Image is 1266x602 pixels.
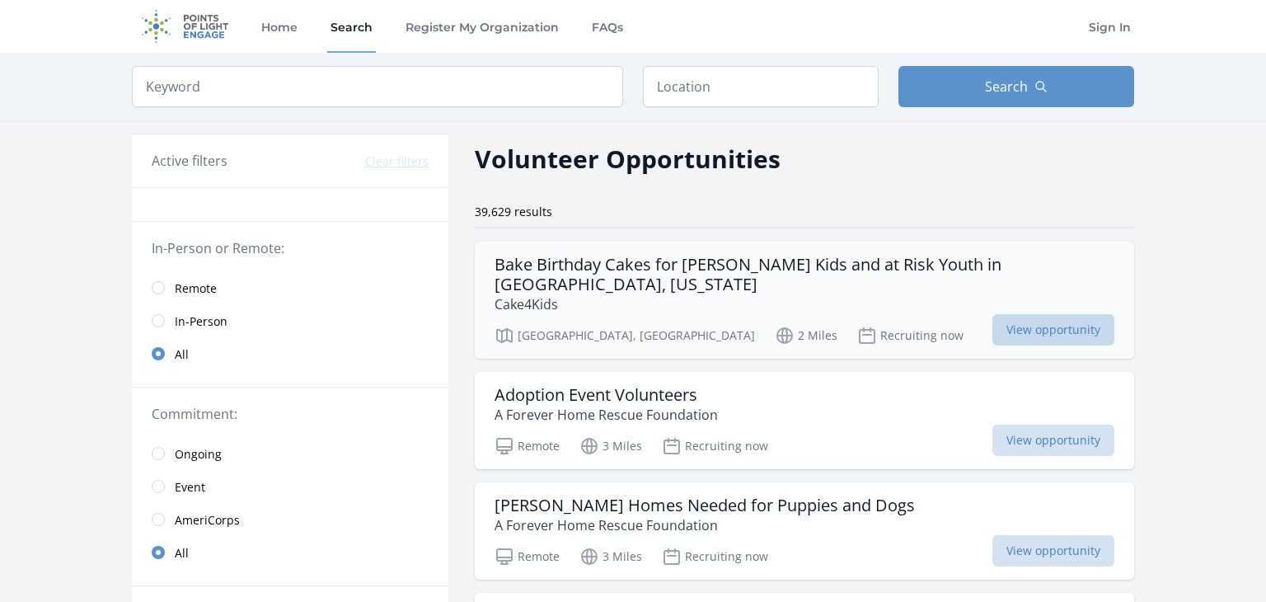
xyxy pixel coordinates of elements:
button: Clear filters [365,153,429,170]
a: Adoption Event Volunteers A Forever Home Rescue Foundation Remote 3 Miles Recruiting now View opp... [475,372,1134,469]
p: Recruiting now [857,326,964,346]
a: Bake Birthday Cakes for [PERSON_NAME] Kids and at Risk Youth in [GEOGRAPHIC_DATA], [US_STATE] Cak... [475,242,1134,359]
h3: Bake Birthday Cakes for [PERSON_NAME] Kids and at Risk Youth in [GEOGRAPHIC_DATA], [US_STATE] [495,255,1114,294]
p: Remote [495,547,560,567]
p: [GEOGRAPHIC_DATA], [GEOGRAPHIC_DATA] [495,326,755,346]
p: Remote [495,436,560,456]
input: Location [643,66,879,107]
p: 2 Miles [775,326,837,346]
a: Event [132,470,448,503]
h3: [PERSON_NAME] Homes Needed for Puppies and Dogs [495,496,915,515]
span: All [175,346,189,363]
legend: Commitment: [152,404,429,424]
p: 3 Miles [579,547,642,567]
legend: In-Person or Remote: [152,238,429,258]
span: 39,629 results [475,204,552,219]
span: Ongoing [175,446,222,463]
p: Recruiting now [662,547,768,567]
a: All [132,536,448,569]
span: Event [175,479,205,496]
a: AmeriCorps [132,503,448,536]
span: Remote [175,280,217,297]
span: View opportunity [992,535,1114,567]
p: A Forever Home Rescue Foundation [495,405,718,425]
p: Recruiting now [662,436,768,456]
span: All [175,545,189,562]
a: [PERSON_NAME] Homes Needed for Puppies and Dogs A Forever Home Rescue Foundation Remote 3 Miles R... [475,482,1134,580]
h3: Active filters [152,151,227,171]
input: Keyword [132,66,623,107]
span: AmeriCorps [175,512,240,529]
span: Search [985,77,1028,96]
span: View opportunity [992,314,1114,346]
h2: Volunteer Opportunities [475,140,781,177]
p: Cake4Kids [495,294,1114,314]
a: All [132,337,448,370]
button: Search [898,66,1134,107]
h3: Adoption Event Volunteers [495,385,718,405]
a: Remote [132,271,448,304]
span: View opportunity [992,425,1114,456]
a: In-Person [132,304,448,337]
a: Ongoing [132,437,448,470]
span: In-Person [175,313,227,330]
p: A Forever Home Rescue Foundation [495,515,915,535]
p: 3 Miles [579,436,642,456]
